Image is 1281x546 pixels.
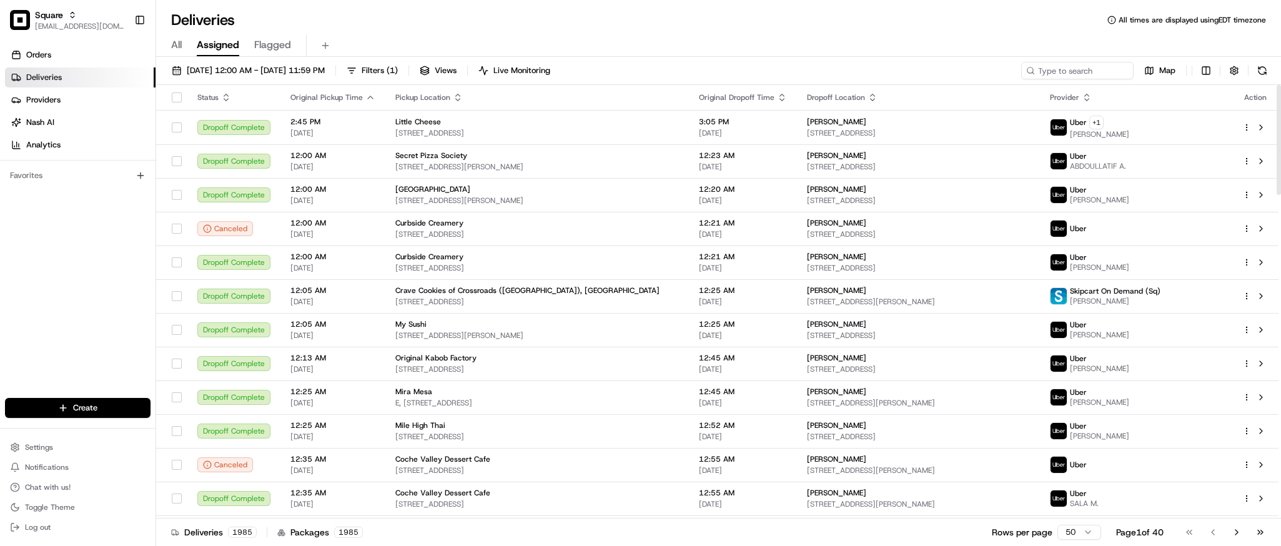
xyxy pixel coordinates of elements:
[807,465,1030,475] span: [STREET_ADDRESS][PERSON_NAME]
[290,92,363,102] span: Original Pickup Time
[807,488,866,498] span: [PERSON_NAME]
[699,353,787,363] span: 12:45 AM
[435,65,457,76] span: Views
[699,128,787,138] span: [DATE]
[807,319,866,329] span: [PERSON_NAME]
[699,162,787,172] span: [DATE]
[807,162,1030,172] span: [STREET_ADDRESS]
[334,527,363,538] div: 1985
[1070,421,1087,431] span: Uber
[807,297,1030,307] span: [STREET_ADDRESS][PERSON_NAME]
[1070,117,1087,127] span: Uber
[5,45,156,65] a: Orders
[1051,288,1067,304] img: profile_skipcart_partner.png
[1070,151,1087,161] span: Uber
[1070,129,1129,139] span: [PERSON_NAME]
[395,420,445,430] span: Mile High Thai
[35,9,63,21] button: Square
[807,92,865,102] span: Dropoff Location
[26,49,51,61] span: Orders
[341,62,403,79] button: Filters(1)
[5,499,151,516] button: Toggle Theme
[290,128,375,138] span: [DATE]
[290,353,375,363] span: 12:13 AM
[1051,389,1067,405] img: uber-new-logo.jpeg
[1070,286,1160,296] span: Skipcart On Demand (Sq)
[414,62,462,79] button: Views
[171,526,257,539] div: Deliveries
[290,319,375,329] span: 12:05 AM
[35,21,124,31] button: [EMAIL_ADDRESS][DOMAIN_NAME]
[1051,254,1067,271] img: uber-new-logo.jpeg
[1070,499,1099,509] span: SALA M.
[395,364,679,374] span: [STREET_ADDRESS]
[395,398,679,408] span: E, [STREET_ADDRESS]
[395,488,490,498] span: Coche Valley Dessert Cafe
[1021,62,1134,79] input: Type to search
[807,218,866,228] span: [PERSON_NAME]
[395,285,660,295] span: Crave Cookies of Crossroads ([GEOGRAPHIC_DATA]), [GEOGRAPHIC_DATA]
[807,151,866,161] span: [PERSON_NAME]
[5,459,151,476] button: Notifications
[807,420,866,430] span: [PERSON_NAME]
[1051,221,1067,237] img: uber-new-logo.jpeg
[166,62,330,79] button: [DATE] 12:00 AM - [DATE] 11:59 PM
[1050,92,1079,102] span: Provider
[290,488,375,498] span: 12:35 AM
[807,499,1030,509] span: [STREET_ADDRESS][PERSON_NAME]
[1070,330,1129,340] span: [PERSON_NAME]
[807,252,866,262] span: [PERSON_NAME]
[395,162,679,172] span: [STREET_ADDRESS][PERSON_NAME]
[395,297,679,307] span: [STREET_ADDRESS]
[5,479,151,496] button: Chat with us!
[1070,262,1129,272] span: [PERSON_NAME]
[1051,490,1067,507] img: uber-new-logo.jpeg
[395,128,679,138] span: [STREET_ADDRESS]
[25,442,53,452] span: Settings
[290,420,375,430] span: 12:25 AM
[1116,526,1164,539] div: Page 1 of 40
[699,499,787,509] span: [DATE]
[73,402,97,414] span: Create
[395,252,463,262] span: Curbside Creamery
[395,196,679,206] span: [STREET_ADDRESS][PERSON_NAME]
[699,92,774,102] span: Original Dropoff Time
[807,196,1030,206] span: [STREET_ADDRESS]
[290,218,375,228] span: 12:00 AM
[290,285,375,295] span: 12:05 AM
[699,488,787,498] span: 12:55 AM
[5,135,156,155] a: Analytics
[290,196,375,206] span: [DATE]
[699,252,787,262] span: 12:21 AM
[290,499,375,509] span: [DATE]
[807,117,866,127] span: [PERSON_NAME]
[699,263,787,273] span: [DATE]
[699,297,787,307] span: [DATE]
[699,454,787,464] span: 12:55 AM
[25,522,51,532] span: Log out
[699,398,787,408] span: [DATE]
[699,364,787,374] span: [DATE]
[493,65,550,76] span: Live Monitoring
[699,151,787,161] span: 12:23 AM
[290,162,375,172] span: [DATE]
[395,330,679,340] span: [STREET_ADDRESS][PERSON_NAME]
[699,420,787,430] span: 12:52 AM
[5,519,151,536] button: Log out
[699,387,787,397] span: 12:45 AM
[395,151,467,161] span: Secret Pizza Society
[395,353,477,363] span: Original Kabob Factory
[807,353,866,363] span: [PERSON_NAME]
[1051,355,1067,372] img: uber-new-logo.jpeg
[699,465,787,475] span: [DATE]
[290,263,375,273] span: [DATE]
[5,166,151,186] div: Favorites
[5,5,129,35] button: SquareSquare[EMAIL_ADDRESS][DOMAIN_NAME]
[1242,92,1269,102] div: Action
[395,218,463,228] span: Curbside Creamery
[395,454,490,464] span: Coche Valley Dessert Cafe
[807,263,1030,273] span: [STREET_ADDRESS]
[26,94,61,106] span: Providers
[290,432,375,442] span: [DATE]
[25,482,71,492] span: Chat with us!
